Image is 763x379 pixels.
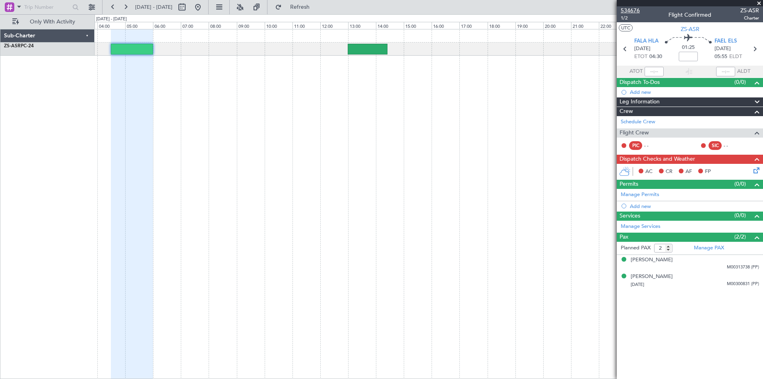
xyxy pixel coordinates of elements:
button: Only With Activity [9,16,86,28]
span: M00300831 (PP) [727,281,759,288]
span: Permits [620,180,638,189]
span: (0/0) [734,211,746,220]
span: FALA HLA [634,37,658,45]
div: 10:00 [265,22,292,29]
div: 17:00 [459,22,487,29]
div: 22:00 [599,22,627,29]
span: AF [686,168,692,176]
span: ZS-ASR [4,44,21,49]
span: CR [666,168,672,176]
span: 01:25 [682,44,695,52]
span: [DATE] [634,45,651,53]
span: ZS-ASR [681,25,699,33]
span: M00313738 (PP) [727,264,759,271]
div: - - [724,142,742,149]
span: Services [620,212,640,221]
div: [DATE] - [DATE] [96,16,127,23]
span: ELDT [729,53,742,61]
div: 06:00 [153,22,181,29]
div: [PERSON_NAME] [631,273,673,281]
div: SIC [709,141,722,150]
span: ATOT [629,68,643,76]
div: 21:00 [571,22,599,29]
span: Only With Activity [21,19,84,25]
div: [PERSON_NAME] [631,256,673,264]
a: Manage PAX [694,244,724,252]
span: Refresh [283,4,317,10]
a: Manage Services [621,223,660,231]
div: 08:00 [209,22,236,29]
span: Crew [620,107,633,116]
button: Refresh [271,1,319,14]
div: 19:00 [515,22,543,29]
span: 534676 [621,6,640,15]
div: 15:00 [404,22,432,29]
span: ETOT [634,53,647,61]
span: AC [645,168,653,176]
span: Dispatch To-Dos [620,78,660,87]
span: 05:55 [715,53,727,61]
div: 09:00 [237,22,265,29]
span: Flight Crew [620,128,649,138]
span: [DATE] - [DATE] [135,4,172,11]
input: --:-- [645,67,664,76]
span: Pax [620,233,628,242]
div: 18:00 [488,22,515,29]
div: Add new [630,203,759,210]
div: Add new [630,89,759,95]
div: - - [644,142,662,149]
span: ZS-ASR [740,6,759,15]
div: Flight Confirmed [668,11,711,19]
div: 04:00 [97,22,125,29]
div: 05:00 [125,22,153,29]
span: ALDT [737,68,750,76]
span: [DATE] [631,282,644,288]
a: Manage Permits [621,191,659,199]
span: FP [705,168,711,176]
div: 16:00 [432,22,459,29]
span: Dispatch Checks and Weather [620,155,695,164]
span: (2/2) [734,233,746,241]
div: 12:00 [320,22,348,29]
span: Charter [740,15,759,21]
div: 14:00 [376,22,404,29]
div: 20:00 [543,22,571,29]
input: Trip Number [24,1,70,13]
div: PIC [629,141,642,150]
div: 11:00 [292,22,320,29]
span: [DATE] [715,45,731,53]
a: Schedule Crew [621,118,655,126]
div: 13:00 [348,22,376,29]
span: Leg Information [620,97,660,107]
div: 07:00 [181,22,209,29]
label: Planned PAX [621,244,651,252]
span: (0/0) [734,78,746,86]
span: (0/0) [734,180,746,188]
span: FAEL ELS [715,37,737,45]
span: 04:30 [649,53,662,61]
a: ZS-ASRPC-24 [4,44,34,49]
